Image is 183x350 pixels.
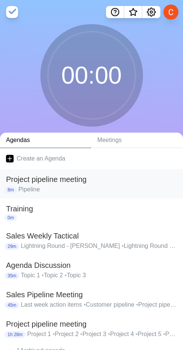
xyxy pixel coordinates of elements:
span: • [65,272,67,278]
p: Project 1 Project 2 Project 3 Project 4 Project 5 Project 6 Project 7 Project 8 Project 9 Project... [27,330,177,339]
p: 29m [5,243,19,250]
h2: Agenda Discussion [6,260,177,271]
h2: Sales Weekly Tactical [6,230,177,241]
h2: Training [6,203,177,214]
span: • [84,301,86,308]
button: Settings [142,6,160,18]
span: • [53,331,55,337]
p: 0m [5,214,17,221]
span: • [163,331,165,337]
p: 1h 28m [5,331,26,338]
h2: Project pipeline meeting [6,318,177,330]
span: • [135,331,138,337]
p: Topic 1 Topic 2 Topic 3 [21,271,177,280]
h2: Project pipeline meeting [6,174,177,185]
h2: Sales Pipeline Meeting [6,289,177,300]
p: 35m [5,272,19,279]
span: • [121,243,124,249]
span: • [136,301,138,308]
p: Last week action items Customer pipeline Project pipeline Deal pipeline Sales update [21,300,177,309]
span: • [80,331,83,337]
p: 8m [5,186,17,193]
p: Lightning Round - [PERSON_NAME] Lightning Round - [PERSON_NAME] Lightning Round - Matt Lightning ... [21,241,177,251]
p: Pipeline [18,185,177,194]
a: Meetings [91,133,183,148]
span: • [108,331,110,337]
span: • [42,272,44,278]
button: Help [106,6,124,18]
img: timeblocks logo [6,6,18,18]
p: 45m [5,302,19,309]
button: What’s new [124,6,142,18]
